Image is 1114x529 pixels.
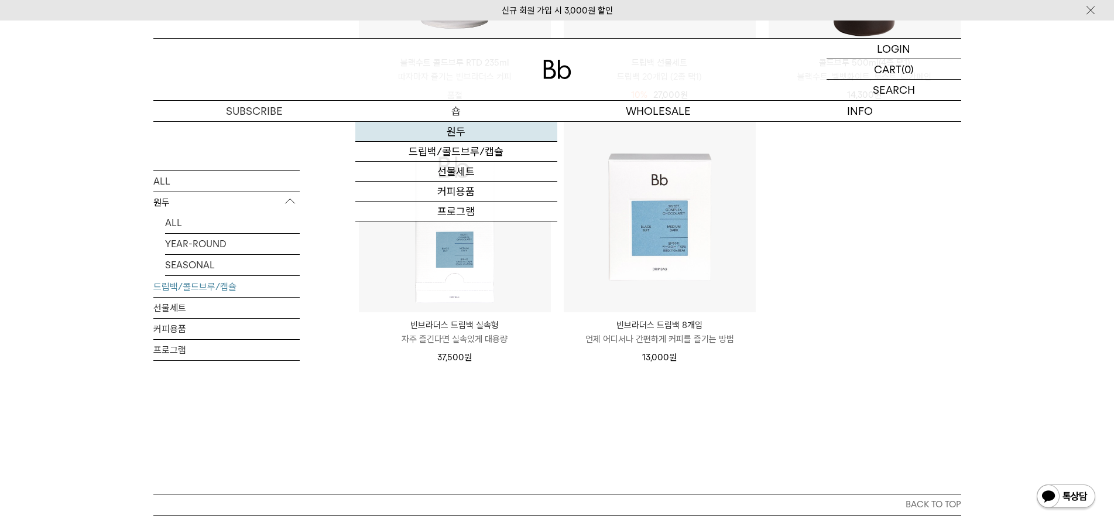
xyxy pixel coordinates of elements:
p: WHOLESALE [557,101,759,121]
img: 로고 [543,60,571,79]
img: 빈브라더스 드립백 8개입 [564,120,756,312]
a: ALL [165,212,300,233]
a: YEAR-ROUND [165,233,300,254]
a: 숍 [355,101,557,121]
a: 커피용품 [153,318,300,339]
a: 프로그램 [355,202,557,221]
a: SUBSCRIBE [153,101,355,121]
span: 원 [669,352,677,363]
a: 빈브라더스 드립백 8개입 언제 어디서나 간편하게 커피를 즐기는 방법 [564,318,756,346]
a: 프로그램 [153,339,300,360]
a: 드립백/콜드브루/캡슐 [355,142,557,162]
button: BACK TO TOP [153,494,961,515]
img: 카카오톡 채널 1:1 채팅 버튼 [1036,483,1096,511]
a: ALL [153,170,300,191]
a: 원두 [355,122,557,142]
p: 원두 [153,192,300,213]
a: 빈브라더스 드립백 실속형 자주 즐긴다면 실속있게 대용량 [359,318,551,346]
p: 언제 어디서나 간편하게 커피를 즐기는 방법 [564,332,756,346]
p: 빈브라더스 드립백 8개입 [564,318,756,332]
a: 선물세트 [153,297,300,318]
a: 신규 회원 가입 시 3,000원 할인 [502,5,613,16]
a: 커피용품 [355,182,557,202]
a: CART (0) [827,59,961,80]
p: LOGIN [877,39,910,59]
span: 37,500 [437,352,472,363]
p: (0) [902,59,914,79]
p: INFO [759,101,961,121]
a: 선물세트 [355,162,557,182]
span: 13,000 [642,352,677,363]
p: 자주 즐긴다면 실속있게 대용량 [359,332,551,346]
a: 드립백/콜드브루/캡슐 [153,276,300,296]
p: 빈브라더스 드립백 실속형 [359,318,551,332]
a: SEASONAL [165,254,300,275]
a: LOGIN [827,39,961,59]
p: SEARCH [873,80,915,100]
p: CART [874,59,902,79]
span: 원 [464,352,472,363]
